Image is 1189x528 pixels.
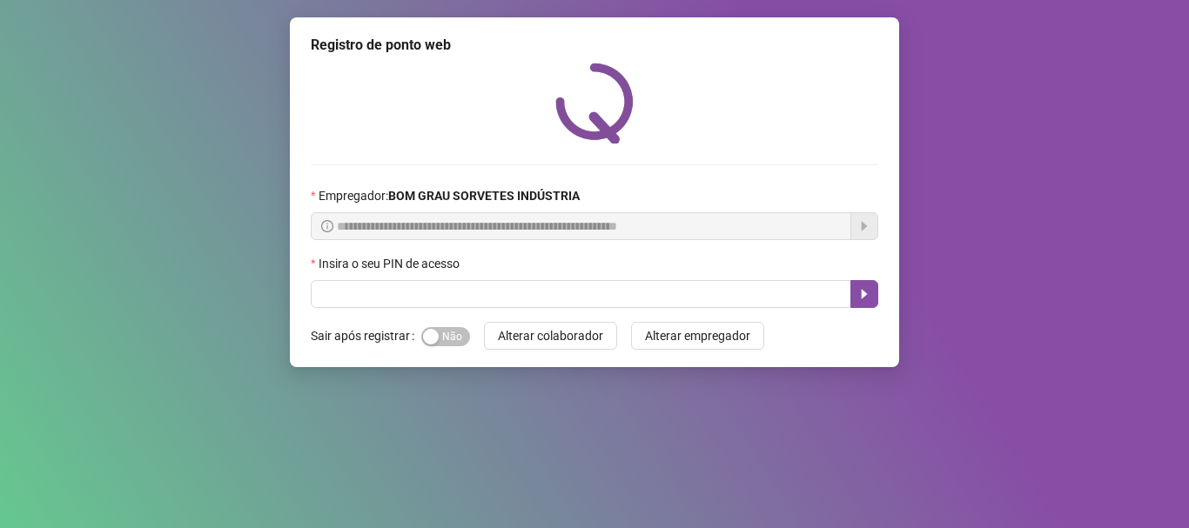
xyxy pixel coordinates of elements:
[631,322,764,350] button: Alterar empregador
[311,254,471,273] label: Insira o seu PIN de acesso
[311,35,878,56] div: Registro de ponto web
[645,326,750,345] span: Alterar empregador
[484,322,617,350] button: Alterar colaborador
[857,287,871,301] span: caret-right
[321,220,333,232] span: info-circle
[311,322,421,350] label: Sair após registrar
[388,189,580,203] strong: BOM GRAU SORVETES INDÚSTRIA
[555,63,634,144] img: QRPoint
[498,326,603,345] span: Alterar colaborador
[319,186,580,205] span: Empregador :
